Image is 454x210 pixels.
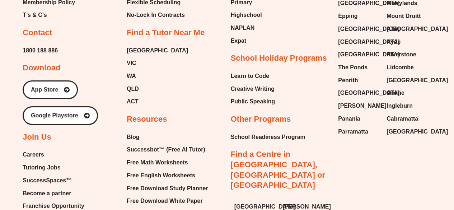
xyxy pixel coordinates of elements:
span: I [90,71,91,74]
span: H [160,71,162,74]
span: H [50,40,55,47]
span: Public Speaking [231,96,275,107]
a: [GEOGRAPHIC_DATA] [338,49,379,60]
span: Become a partner [23,188,71,199]
a: Careers [23,149,84,160]
span: V [122,40,126,47]
span: Careers [23,149,44,160]
span: Q [42,40,47,47]
h2: Find a Tutor Near Me [127,28,205,38]
span:  [58,75,62,79]
span: H [56,75,59,79]
span: U [84,75,86,79]
span: H [82,75,84,79]
span: V [100,40,105,47]
a: Ingleburn [387,101,428,111]
a: [GEOGRAPHIC_DATA] [338,37,379,47]
span: D [149,71,152,74]
a: NAPLAN [231,23,265,33]
span: Z [54,75,56,79]
span: V [46,75,49,79]
span: Q [99,71,102,74]
span: V [43,62,47,67]
span: Q [66,40,72,47]
span: D [48,71,51,74]
span: The Ponds [338,62,368,73]
span:  [52,62,57,67]
span: J [111,71,113,74]
span: Epping [338,11,357,22]
span: Blog [127,132,140,143]
span: X [129,71,132,74]
span: \ [50,75,51,79]
span: D [68,71,70,74]
a: [GEOGRAPHIC_DATA] [127,45,188,56]
span: V [65,75,67,79]
span: ( [37,62,39,67]
span: G [188,71,191,74]
span: W [98,40,104,47]
a: Free Math Worksheets [127,157,212,168]
a: Expat [231,36,265,46]
span: \ [51,71,52,74]
span: ACT [127,96,139,107]
span: Creative Writing [231,84,275,94]
span: X [172,71,174,74]
span: X [76,75,78,79]
span: W [131,71,135,74]
span: O [106,75,108,79]
span:  [91,71,95,74]
span: S [78,71,81,74]
span:  [41,75,45,79]
span: H [85,71,88,74]
span: H [114,40,119,47]
span: G [92,75,95,79]
a: Google Playstore [23,106,98,125]
span: I [69,75,70,79]
span:  [166,71,169,74]
span:  [42,71,45,74]
a: Learn to Code [231,71,275,81]
h2: Download [23,63,60,73]
span:  [73,71,77,74]
span: H [124,71,127,74]
span: W [183,71,187,74]
span: X [155,71,157,74]
a: [GEOGRAPHIC_DATA] [387,75,428,86]
span: Penrith [338,75,358,86]
span: D [48,75,51,79]
a: Blog [127,132,212,143]
span: 1800 188 886 [23,45,58,56]
span: Q [130,40,135,47]
span:  [52,75,55,79]
span: P [156,71,159,74]
span: $ [37,71,39,74]
span: Mount Druitt [387,11,421,22]
a: Become a partner [23,188,84,199]
span: [ [94,40,96,47]
a: [GEOGRAPHIC_DATA] [387,126,428,137]
span: [GEOGRAPHIC_DATA] [387,24,448,34]
span: Online [387,88,404,98]
span: V [41,62,45,67]
a: No-Lock In Contracts [127,10,188,20]
span: L [80,71,83,74]
span: App Store [31,87,58,93]
span:  [126,71,130,74]
span: Free Math Worksheets [127,157,188,168]
a: [GEOGRAPHIC_DATA] [387,24,428,34]
span: O [70,71,72,74]
span: L [96,71,98,74]
span: Lidcombe [387,62,414,73]
h2: Contact [23,28,52,38]
span: U [151,71,154,74]
span: V [118,71,121,74]
a: Ryde [387,37,428,47]
span: D [107,71,110,74]
span: L [62,62,65,67]
span: W [95,75,99,79]
span: L [98,71,100,74]
span: Expat [231,36,247,46]
span: L [59,62,62,67]
span: U [136,71,139,74]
